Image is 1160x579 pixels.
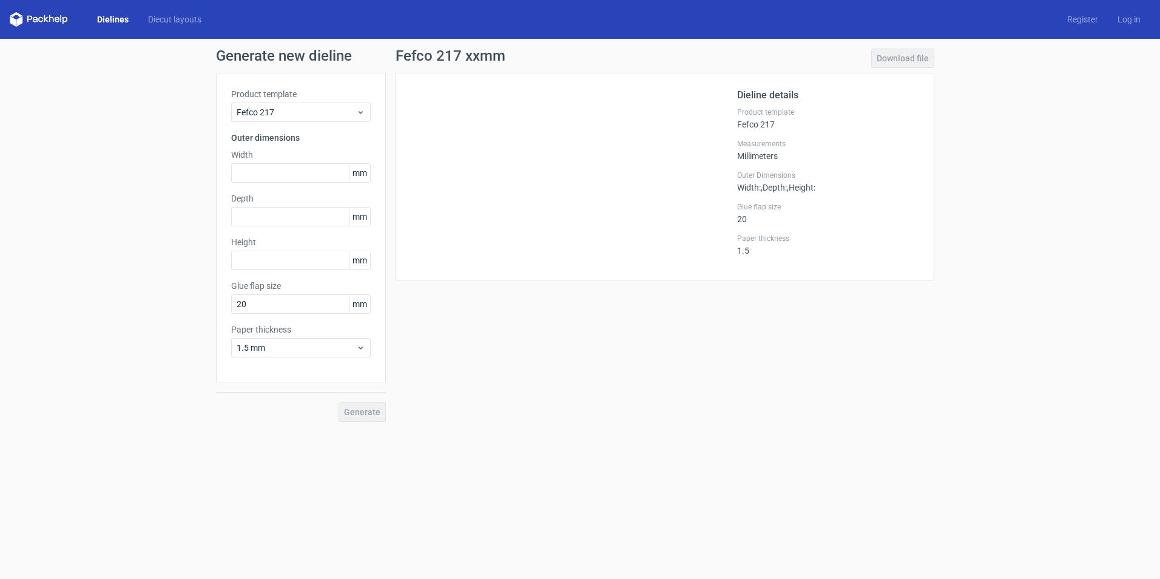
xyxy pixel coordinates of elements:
[737,183,761,192] span: Width :
[87,13,138,25] a: Dielines
[231,323,371,336] label: Paper thickness
[1108,13,1150,25] a: Log in
[737,107,919,129] div: Fefco 217
[349,295,370,313] span: mm
[396,49,505,63] h1: Fefco 217 xxmm
[787,183,815,192] span: , Height :
[231,88,371,100] label: Product template
[737,107,919,117] label: Product template
[349,208,370,226] span: mm
[237,106,356,118] span: Fefco 217
[237,342,356,354] span: 1.5 mm
[737,88,919,103] h2: Dieline details
[737,139,919,161] div: Millimeters
[231,132,371,144] h3: Outer dimensions
[761,183,787,192] span: , Depth :
[737,202,919,224] div: 20
[231,280,371,292] label: Glue flap size
[737,171,919,180] label: Outer Dimensions
[349,251,370,269] span: mm
[216,49,944,63] h1: Generate new dieline
[231,236,371,248] label: Height
[737,234,919,256] div: 1.5
[1057,13,1108,25] a: Register
[231,149,371,161] label: Width
[737,139,919,149] label: Measurements
[231,192,371,205] label: Depth
[737,234,919,243] label: Paper thickness
[349,164,370,182] span: mm
[737,202,919,212] label: Glue flap size
[138,13,211,25] a: Diecut layouts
